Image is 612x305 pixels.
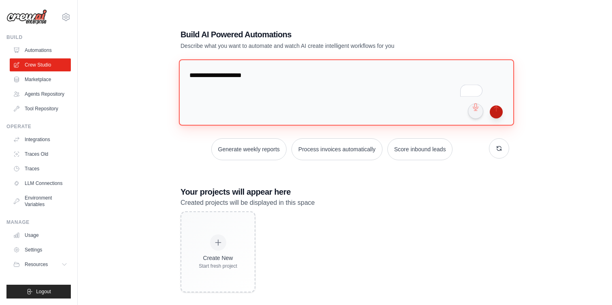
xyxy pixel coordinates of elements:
[10,191,71,211] a: Environment Variables
[468,103,483,119] button: Click to speak your automation idea
[181,29,453,40] h1: Build AI Powered Automations
[10,88,71,101] a: Agents Repository
[10,133,71,146] a: Integrations
[181,42,453,50] p: Describe what you want to automate and watch AI create intelligent workflows for you
[10,177,71,190] a: LLM Connections
[10,229,71,242] a: Usage
[6,34,71,41] div: Build
[6,285,71,299] button: Logout
[10,148,71,161] a: Traces Old
[6,123,71,130] div: Operate
[387,138,453,160] button: Score inbound leads
[179,59,514,125] textarea: To enrich screen reader interactions, please activate Accessibility in Grammarly extension settings
[25,261,48,268] span: Resources
[291,138,382,160] button: Process invoices automatically
[199,263,237,269] div: Start fresh project
[36,288,51,295] span: Logout
[211,138,287,160] button: Generate weekly reports
[10,73,71,86] a: Marketplace
[10,162,71,175] a: Traces
[10,243,71,256] a: Settings
[10,58,71,71] a: Crew Studio
[489,138,509,159] button: Get new suggestions
[6,9,47,25] img: Logo
[572,266,612,305] iframe: Chat Widget
[10,258,71,271] button: Resources
[10,102,71,115] a: Tool Repository
[199,254,237,262] div: Create New
[6,219,71,226] div: Manage
[181,198,509,208] p: Created projects will be displayed in this space
[181,186,509,198] h3: Your projects will appear here
[10,44,71,57] a: Automations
